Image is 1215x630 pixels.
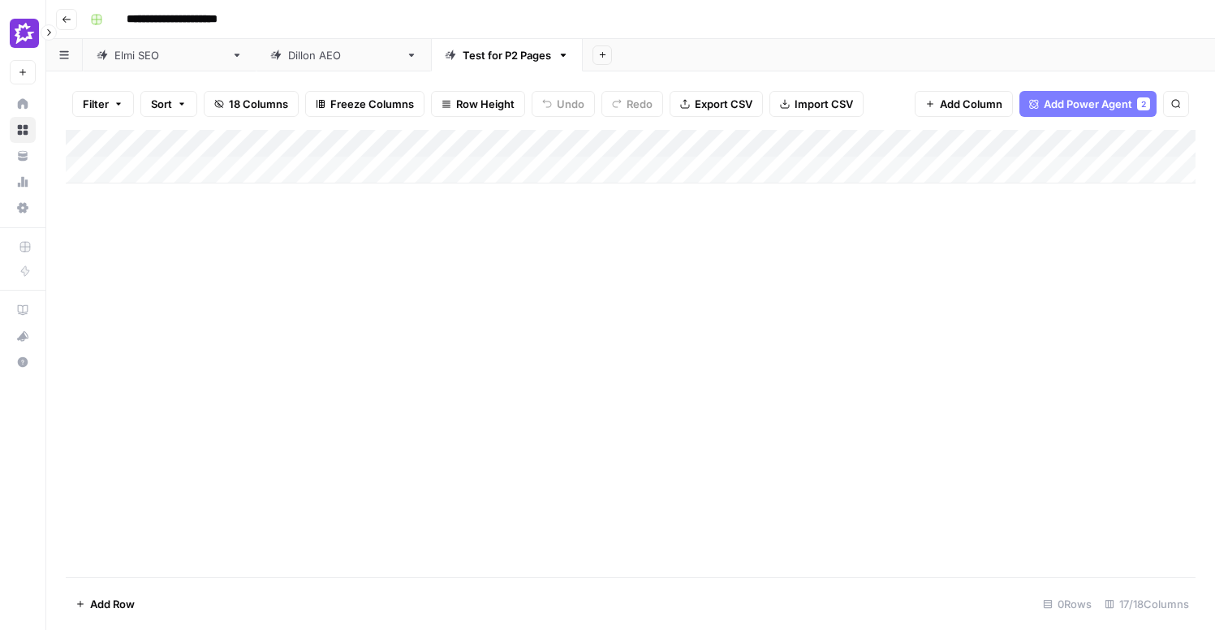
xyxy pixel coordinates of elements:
a: Usage [10,169,36,195]
button: Add Column [915,91,1013,117]
span: Row Height [456,96,515,112]
span: Redo [627,96,653,112]
button: Sort [140,91,197,117]
button: What's new? [10,323,36,349]
a: Test for P2 Pages [431,39,583,71]
span: Sort [151,96,172,112]
span: Add Power Agent [1044,96,1132,112]
span: Export CSV [695,96,752,112]
div: 2 [1137,97,1150,110]
div: Test for P2 Pages [463,47,551,63]
button: Redo [601,91,663,117]
img: Gong Logo [10,19,39,48]
div: 0 Rows [1036,591,1098,617]
a: Your Data [10,143,36,169]
a: Home [10,91,36,117]
button: 18 Columns [204,91,299,117]
a: Browse [10,117,36,143]
button: Freeze Columns [305,91,424,117]
button: Row Height [431,91,525,117]
button: Add Power Agent2 [1019,91,1157,117]
a: [PERSON_NAME] AEO [256,39,431,71]
div: 17/18 Columns [1098,591,1196,617]
a: AirOps Academy [10,297,36,323]
div: [PERSON_NAME] AEO [288,47,399,63]
a: [PERSON_NAME] SEO [83,39,256,71]
button: Undo [532,91,595,117]
span: 2 [1141,97,1146,110]
span: Freeze Columns [330,96,414,112]
button: Workspace: Gong [10,13,36,54]
span: Import CSV [795,96,853,112]
button: Export CSV [670,91,763,117]
span: Add Column [940,96,1002,112]
span: Add Row [90,596,135,612]
span: Filter [83,96,109,112]
span: 18 Columns [229,96,288,112]
button: Import CSV [769,91,864,117]
a: Settings [10,195,36,221]
button: Add Row [66,591,144,617]
div: What's new? [11,324,35,348]
button: Help + Support [10,349,36,375]
div: [PERSON_NAME] SEO [114,47,225,63]
button: Filter [72,91,134,117]
span: Undo [557,96,584,112]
